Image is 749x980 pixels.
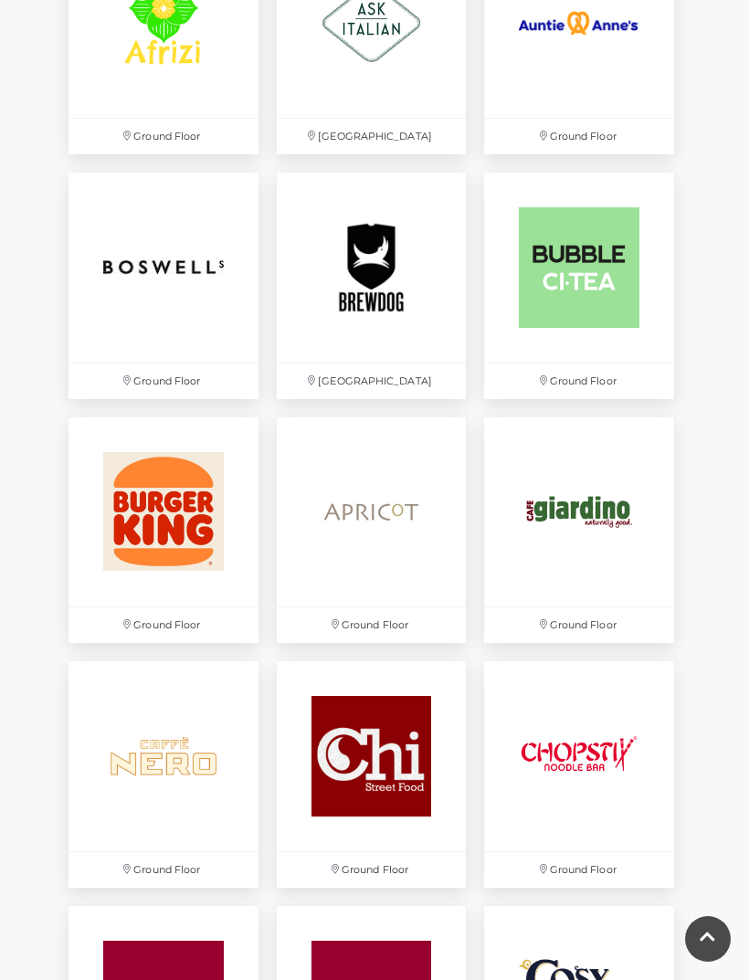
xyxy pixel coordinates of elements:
a: Ground Floor [59,652,268,897]
img: Chi at Festival Place, Basingstoke [277,661,467,851]
p: Ground Floor [277,852,467,888]
p: Ground Floor [484,119,674,154]
p: Ground Floor [277,607,467,643]
p: Ground Floor [69,852,258,888]
p: [GEOGRAPHIC_DATA] [277,364,467,399]
p: Ground Floor [69,607,258,643]
p: Ground Floor [484,607,674,643]
a: Ground Floor [59,408,268,653]
p: Ground Floor [69,364,258,399]
a: [GEOGRAPHIC_DATA] [268,163,476,408]
a: Ground Floor [268,408,476,653]
p: Ground Floor [484,852,674,888]
p: Ground Floor [484,364,674,399]
p: Ground Floor [69,119,258,154]
p: [GEOGRAPHIC_DATA] [277,119,467,154]
a: Ground Floor [475,163,683,408]
a: Ground Floor [475,652,683,897]
a: Chi at Festival Place, Basingstoke Ground Floor [268,652,476,897]
a: Ground Floor [475,408,683,653]
a: Ground Floor [59,163,268,408]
